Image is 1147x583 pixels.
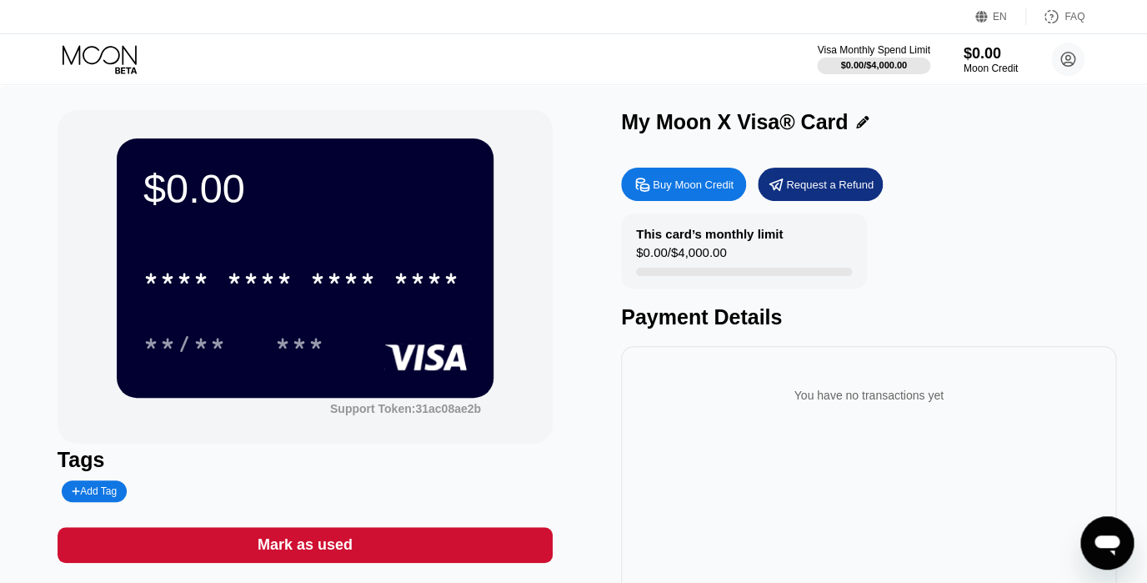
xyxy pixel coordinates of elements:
[330,402,481,415] div: Support Token: 31ac08ae2b
[621,168,746,201] div: Buy Moon Credit
[621,305,1116,329] div: Payment Details
[964,63,1018,74] div: Moon Credit
[330,402,481,415] div: Support Token:31ac08ae2b
[993,11,1007,23] div: EN
[621,110,848,134] div: My Moon X Visa® Card
[758,168,883,201] div: Request a Refund
[1064,11,1084,23] div: FAQ
[1026,8,1084,25] div: FAQ
[1080,516,1134,570] iframe: Кнопка запуска окна обмена сообщениями
[975,8,1026,25] div: EN
[62,480,127,502] div: Add Tag
[786,178,874,192] div: Request a Refund
[258,535,353,555] div: Mark as used
[636,227,783,241] div: This card’s monthly limit
[840,60,907,70] div: $0.00 / $4,000.00
[58,448,553,472] div: Tags
[817,44,929,74] div: Visa Monthly Spend Limit$0.00/$4,000.00
[653,178,734,192] div: Buy Moon Credit
[58,527,553,563] div: Mark as used
[72,485,117,497] div: Add Tag
[817,44,929,56] div: Visa Monthly Spend Limit
[636,245,726,268] div: $0.00 / $4,000.00
[964,45,1018,74] div: $0.00Moon Credit
[964,45,1018,63] div: $0.00
[634,372,1103,419] div: You have no transactions yet
[143,165,467,212] div: $0.00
